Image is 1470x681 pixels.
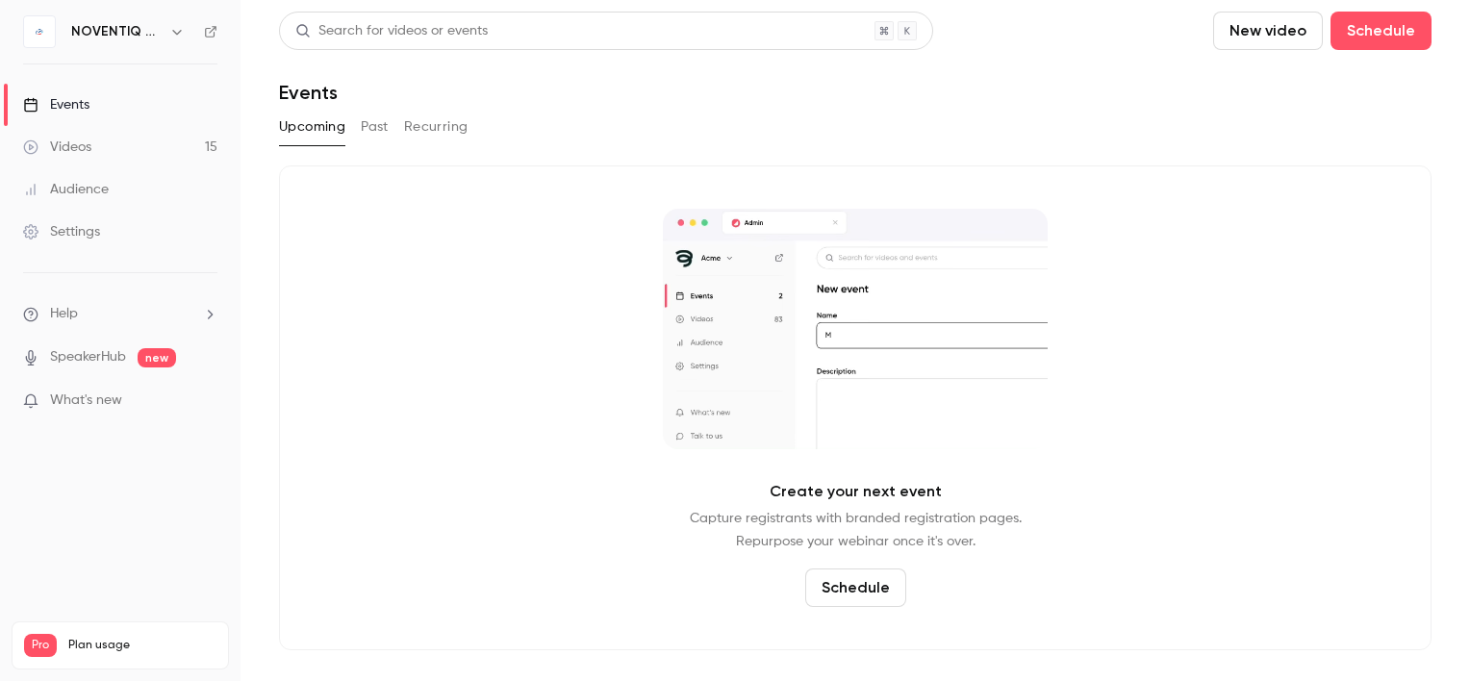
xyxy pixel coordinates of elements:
[279,112,345,142] button: Upcoming
[24,16,55,47] img: NOVENTIQ webinars - Global expertise, local outcomes
[71,22,162,41] h6: NOVENTIQ webinars - Global expertise, local outcomes
[23,304,217,324] li: help-dropdown-opener
[194,392,217,410] iframe: Noticeable Trigger
[138,348,176,367] span: new
[404,112,469,142] button: Recurring
[23,95,89,114] div: Events
[23,180,109,199] div: Audience
[1331,12,1432,50] button: Schedule
[805,568,906,607] button: Schedule
[50,304,78,324] span: Help
[23,138,91,157] div: Videos
[1213,12,1323,50] button: New video
[50,347,126,367] a: SpeakerHub
[279,81,338,104] h1: Events
[24,634,57,657] span: Pro
[690,507,1022,553] p: Capture registrants with branded registration pages. Repurpose your webinar once it's over.
[50,391,122,411] span: What's new
[770,480,942,503] p: Create your next event
[23,222,100,241] div: Settings
[295,21,488,41] div: Search for videos or events
[68,638,216,653] span: Plan usage
[361,112,389,142] button: Past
